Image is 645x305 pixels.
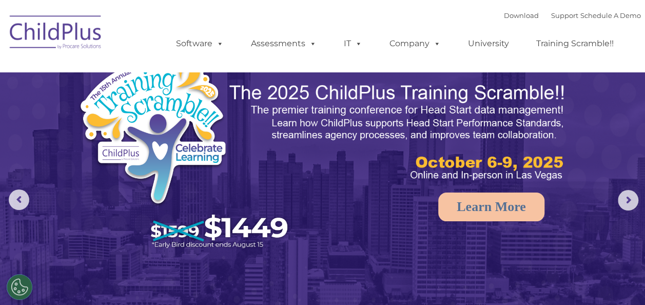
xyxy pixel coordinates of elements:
a: University [458,33,519,54]
button: Cookies Settings [7,274,32,300]
span: Last name [143,68,174,75]
a: Software [166,33,234,54]
a: IT [334,33,373,54]
font: | [504,11,641,20]
a: Company [379,33,451,54]
a: Training Scramble!! [526,33,624,54]
a: Learn More [438,193,544,221]
a: Download [504,11,539,20]
a: Support [551,11,578,20]
span: Phone number [143,110,186,118]
iframe: Chat Widget [477,194,645,305]
a: Schedule A Demo [580,11,641,20]
a: Assessments [241,33,327,54]
img: ChildPlus by Procare Solutions [5,8,107,60]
